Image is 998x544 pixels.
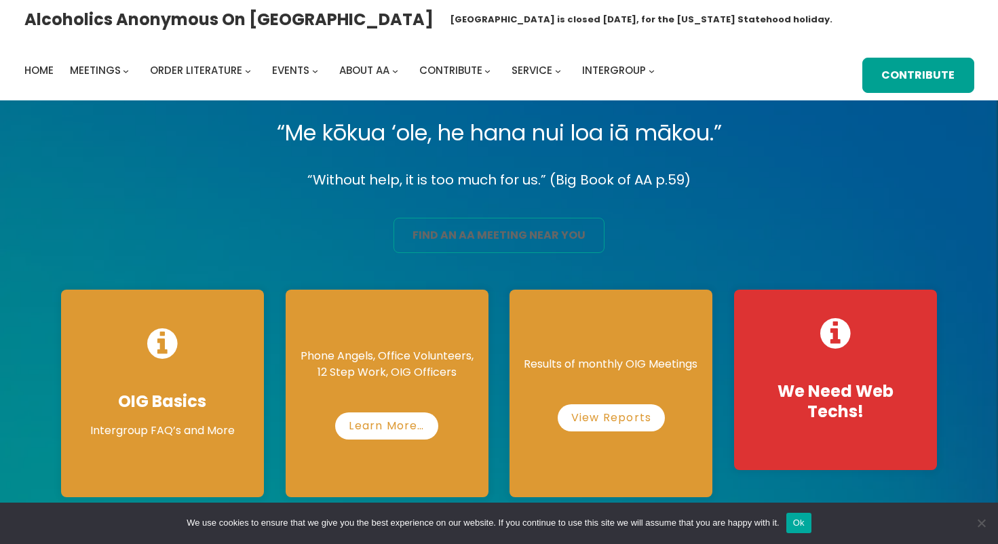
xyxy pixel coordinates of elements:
button: Events submenu [312,67,318,73]
p: Results of monthly OIG Meetings [523,356,699,372]
a: Intergroup [582,61,646,80]
button: Order Literature submenu [245,67,251,73]
span: Home [24,63,54,77]
button: Service submenu [555,67,561,73]
a: find an aa meeting near you [394,218,604,253]
a: Service [512,61,552,80]
span: Events [272,63,309,77]
span: Intergroup [582,63,646,77]
a: Contribute [419,61,482,80]
a: About AA [339,61,389,80]
a: Contribute [862,58,974,93]
span: Contribute [419,63,482,77]
button: Contribute submenu [484,67,491,73]
a: Learn More… [335,412,438,440]
a: Meetings [70,61,121,80]
a: Home [24,61,54,80]
span: Service [512,63,552,77]
span: No [974,516,988,530]
h1: [GEOGRAPHIC_DATA] is closed [DATE], for the [US_STATE] Statehood holiday. [450,13,832,26]
span: Meetings [70,63,121,77]
nav: Intergroup [24,61,659,80]
a: Alcoholics Anonymous on [GEOGRAPHIC_DATA] [24,5,434,34]
button: Intergroup submenu [649,67,655,73]
p: Phone Angels, Office Volunteers, 12 Step Work, OIG Officers [299,348,475,381]
p: Intergroup FAQ’s and More [75,423,250,439]
button: Ok [786,513,811,533]
button: About AA submenu [392,67,398,73]
a: Events [272,61,309,80]
p: “Me kōkua ‘ole, he hana nui loa iā mākou.” [50,114,948,152]
span: Order Literature [150,63,242,77]
p: “Without help, it is too much for us.” (Big Book of AA p.59) [50,168,948,192]
span: We use cookies to ensure that we give you the best experience on our website. If you continue to ... [187,516,779,530]
h4: OIG Basics [75,391,250,412]
a: View Reports [558,404,665,431]
span: About AA [339,63,389,77]
button: Meetings submenu [123,67,129,73]
h4: We Need Web Techs! [748,381,923,422]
